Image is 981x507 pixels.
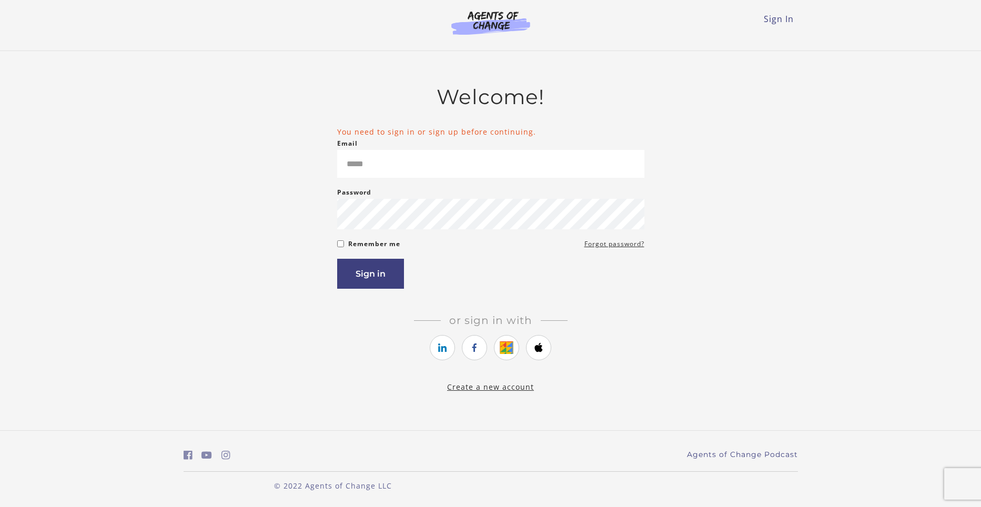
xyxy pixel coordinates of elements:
[494,335,519,360] a: https://courses.thinkific.com/users/auth/google?ss%5Breferral%5D=&ss%5Buser_return_to%5D=%2Fenrol...
[201,450,212,460] i: https://www.youtube.com/c/AgentsofChangeTestPrepbyMeaganMitchell (Open in a new window)
[337,259,404,289] button: Sign in
[221,450,230,460] i: https://www.instagram.com/agentsofchangeprep/ (Open in a new window)
[221,448,230,463] a: https://www.instagram.com/agentsofchangeprep/ (Open in a new window)
[764,13,794,25] a: Sign In
[526,335,551,360] a: https://courses.thinkific.com/users/auth/apple?ss%5Breferral%5D=&ss%5Buser_return_to%5D=%2Fenroll...
[337,126,644,137] li: You need to sign in or sign up before continuing.
[447,382,534,392] a: Create a new account
[184,480,482,491] p: © 2022 Agents of Change LLC
[430,335,455,360] a: https://courses.thinkific.com/users/auth/linkedin?ss%5Breferral%5D=&ss%5Buser_return_to%5D=%2Fenr...
[440,11,541,35] img: Agents of Change Logo
[337,186,371,199] label: Password
[184,450,193,460] i: https://www.facebook.com/groups/aswbtestprep (Open in a new window)
[441,314,541,327] span: Or sign in with
[687,449,798,460] a: Agents of Change Podcast
[184,448,193,463] a: https://www.facebook.com/groups/aswbtestprep (Open in a new window)
[584,238,644,250] a: Forgot password?
[337,85,644,109] h2: Welcome!
[337,137,358,150] label: Email
[201,448,212,463] a: https://www.youtube.com/c/AgentsofChangeTestPrepbyMeaganMitchell (Open in a new window)
[462,335,487,360] a: https://courses.thinkific.com/users/auth/facebook?ss%5Breferral%5D=&ss%5Buser_return_to%5D=%2Fenr...
[348,238,400,250] label: Remember me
